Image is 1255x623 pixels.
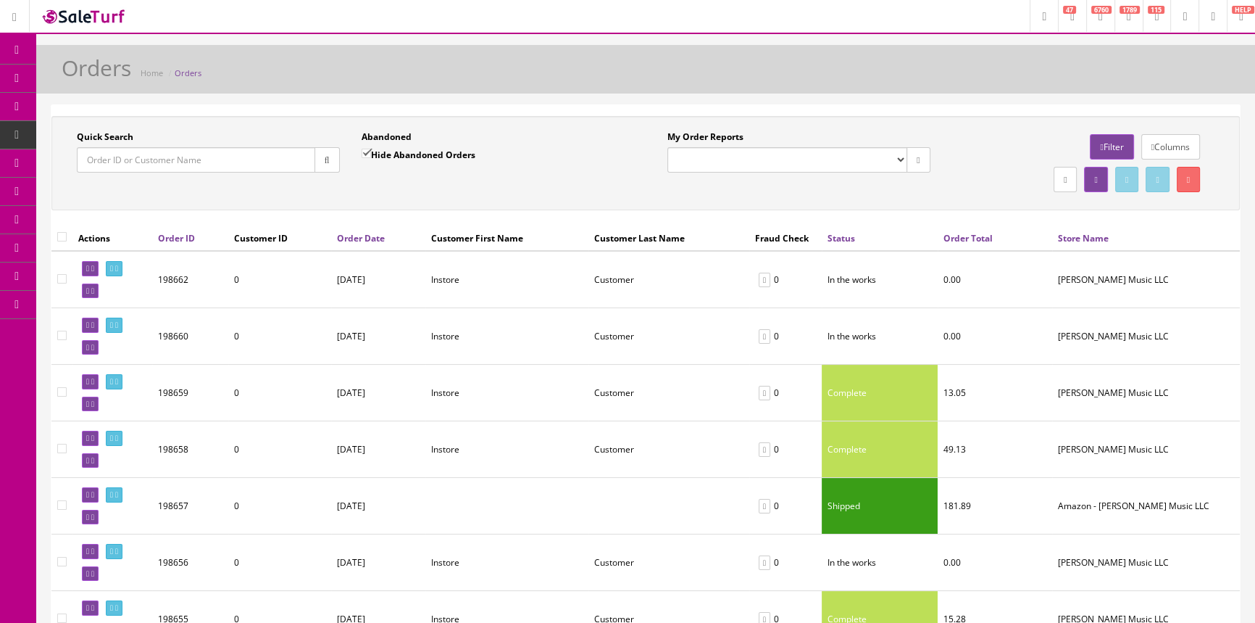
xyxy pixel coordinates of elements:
[1058,232,1109,244] a: Store Name
[749,251,822,308] td: 0
[152,535,228,591] td: 198656
[331,478,425,535] td: [DATE]
[152,251,228,308] td: 198662
[749,225,822,251] th: Fraud Check
[1090,134,1133,160] a: Filter
[749,535,822,591] td: 0
[1141,134,1200,160] a: Columns
[152,478,228,535] td: 198657
[425,421,588,478] td: Instore
[1120,6,1140,14] span: 1789
[228,421,331,478] td: 0
[822,478,938,535] td: Shipped
[228,251,331,308] td: 0
[938,308,1052,365] td: 0.00
[938,421,1052,478] td: 49.13
[331,308,425,365] td: [DATE]
[77,147,315,173] input: Order ID or Customer Name
[822,421,938,478] td: Complete
[822,308,938,365] td: In the works
[822,365,938,421] td: Complete
[588,365,749,421] td: Customer
[588,251,749,308] td: Customer
[1052,535,1240,591] td: Butler Music LLC
[749,421,822,478] td: 0
[1052,251,1240,308] td: Butler Music LLC
[943,232,993,244] a: Order Total
[158,232,195,244] a: Order ID
[827,232,855,244] a: Status
[152,421,228,478] td: 198658
[228,478,331,535] td: 0
[228,365,331,421] td: 0
[362,131,412,144] label: Abandoned
[1091,6,1112,14] span: 6760
[72,225,152,251] th: Actions
[822,251,938,308] td: In the works
[588,308,749,365] td: Customer
[822,535,938,591] td: In the works
[228,225,331,251] th: Customer ID
[228,308,331,365] td: 0
[425,535,588,591] td: Instore
[938,365,1052,421] td: 13.05
[228,535,331,591] td: 0
[337,232,385,244] a: Order Date
[77,131,133,144] label: Quick Search
[1063,6,1076,14] span: 47
[667,131,743,144] label: My Order Reports
[425,251,588,308] td: Instore
[938,478,1052,535] td: 181.89
[425,308,588,365] td: Instore
[749,478,822,535] td: 0
[1052,478,1240,535] td: Amazon - Butler Music LLC
[152,308,228,365] td: 198660
[588,421,749,478] td: Customer
[331,421,425,478] td: [DATE]
[152,365,228,421] td: 198659
[1052,421,1240,478] td: Butler Music LLC
[425,225,588,251] th: Customer First Name
[175,67,201,78] a: Orders
[62,56,131,80] h1: Orders
[1052,308,1240,365] td: Butler Music LLC
[749,308,822,365] td: 0
[1052,365,1240,421] td: Butler Music LLC
[362,147,475,162] label: Hide Abandoned Orders
[362,149,371,158] input: Hide Abandoned Orders
[1232,6,1254,14] span: HELP
[588,225,749,251] th: Customer Last Name
[141,67,163,78] a: Home
[938,535,1052,591] td: 0.00
[938,251,1052,308] td: 0.00
[588,535,749,591] td: Customer
[331,535,425,591] td: [DATE]
[41,7,128,26] img: SaleTurf
[331,251,425,308] td: [DATE]
[425,365,588,421] td: Instore
[749,365,822,421] td: 0
[331,365,425,421] td: [DATE]
[1148,6,1164,14] span: 115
